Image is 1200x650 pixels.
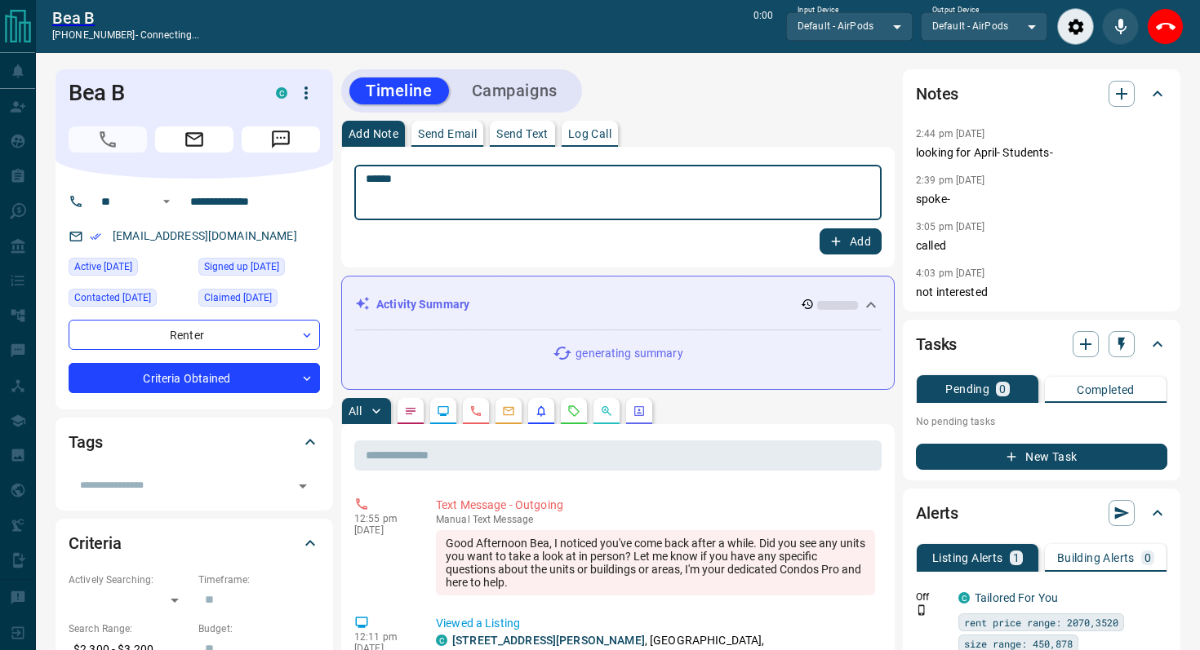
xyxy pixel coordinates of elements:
h2: Alerts [916,500,958,526]
p: Timeframe: [198,573,320,587]
a: Bea B [52,8,199,28]
svg: Opportunities [600,405,613,418]
span: Message [242,126,320,153]
button: Open [157,192,176,211]
div: Criteria Obtained [69,363,320,393]
p: Viewed a Listing [436,615,875,632]
div: Mon Sep 25 2023 [198,258,320,281]
button: Add [820,228,882,254]
p: Search Range: [69,621,190,636]
label: Output Device [932,5,979,15]
p: looking for April- Students- [916,144,1167,161]
svg: Requests [567,405,580,418]
button: Timeline [349,77,449,104]
p: Send Email [418,128,477,139]
span: Claimed [DATE] [204,290,272,306]
div: Notes [916,74,1167,113]
button: Campaigns [456,77,574,104]
div: Renter [69,320,320,350]
svg: Calls [469,405,482,418]
p: No pending tasks [916,409,1167,434]
svg: Emails [502,405,515,418]
p: 2:44 pm [DATE] [916,128,985,139]
h2: Tasks [916,331,957,357]
label: Input Device [798,5,839,15]
div: condos.ca [436,635,447,646]
p: 1 [1013,552,1020,564]
p: Actively Searching: [69,573,190,587]
h1: Bea B [69,80,251,106]
svg: Lead Browsing Activity [437,405,450,418]
button: New Task [916,444,1167,470]
svg: Email Verified [90,231,101,242]
p: [PHONE_NUMBER] - [52,28,199,42]
span: Email [155,126,233,153]
span: Contacted [DATE] [74,290,151,306]
p: called [916,237,1167,254]
p: 0 [999,383,1006,395]
span: Active [DATE] [74,259,132,275]
svg: Push Notification Only [916,604,927,616]
a: [STREET_ADDRESS][PERSON_NAME] [452,634,645,647]
h2: Criteria [69,530,122,556]
p: 2:39 pm [DATE] [916,175,985,186]
span: manual [436,514,470,525]
div: Audio Settings [1057,8,1094,45]
p: Send Text [496,128,549,139]
p: Text Message - Outgoing [436,497,875,514]
div: Alerts [916,493,1167,533]
svg: Agent Actions [633,405,646,418]
a: Tailored For You [975,591,1058,604]
div: Mon Sep 25 2023 [198,289,320,312]
h2: Tags [69,429,102,455]
p: 3:05 pm [DATE] [916,221,985,232]
div: Default - AirPods [921,12,1047,40]
p: Activity Summary [376,296,469,313]
p: Off [916,590,949,604]
p: Text Message [436,514,875,525]
p: All [349,405,362,417]
p: 12:11 pm [354,631,411,643]
a: [EMAIL_ADDRESS][DOMAIN_NAME] [113,229,297,242]
div: Fri Oct 10 2025 [69,289,190,312]
div: condos.ca [276,87,287,99]
p: Building Alerts [1057,552,1135,564]
p: spoke- [916,191,1167,208]
p: 12:55 pm [354,513,411,524]
span: Signed up [DATE] [204,259,279,275]
p: Listing Alerts [932,552,1003,564]
p: generating summary [576,345,682,362]
p: [DATE] [354,524,411,536]
div: condos.ca [958,592,970,604]
div: Default - AirPods [786,12,913,40]
span: connecting... [140,29,199,41]
p: Log Call [568,128,611,139]
div: Good Afternoon Bea, I noticed you've come back after a while. Did you see any units you want to t... [436,530,875,595]
svg: Notes [404,405,417,418]
p: not interested [916,284,1167,301]
p: Budget: [198,621,320,636]
div: Tags [69,422,320,462]
p: 0:00 [753,8,773,45]
p: Add Note [349,128,398,139]
p: 0 [1144,552,1151,564]
p: Pending [945,383,989,395]
div: Mute [1102,8,1139,45]
span: rent price range: 2070,3520 [964,614,1118,630]
p: 4:03 pm [DATE] [916,268,985,279]
span: Call [69,126,147,153]
h2: Notes [916,81,958,107]
p: Completed [1077,384,1135,396]
div: Tasks [916,325,1167,364]
div: Criteria [69,524,320,563]
div: End Call [1147,8,1184,45]
button: Open [291,475,314,497]
div: Activity Summary [355,290,881,320]
div: Fri Oct 10 2025 [69,258,190,281]
svg: Listing Alerts [535,405,548,418]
